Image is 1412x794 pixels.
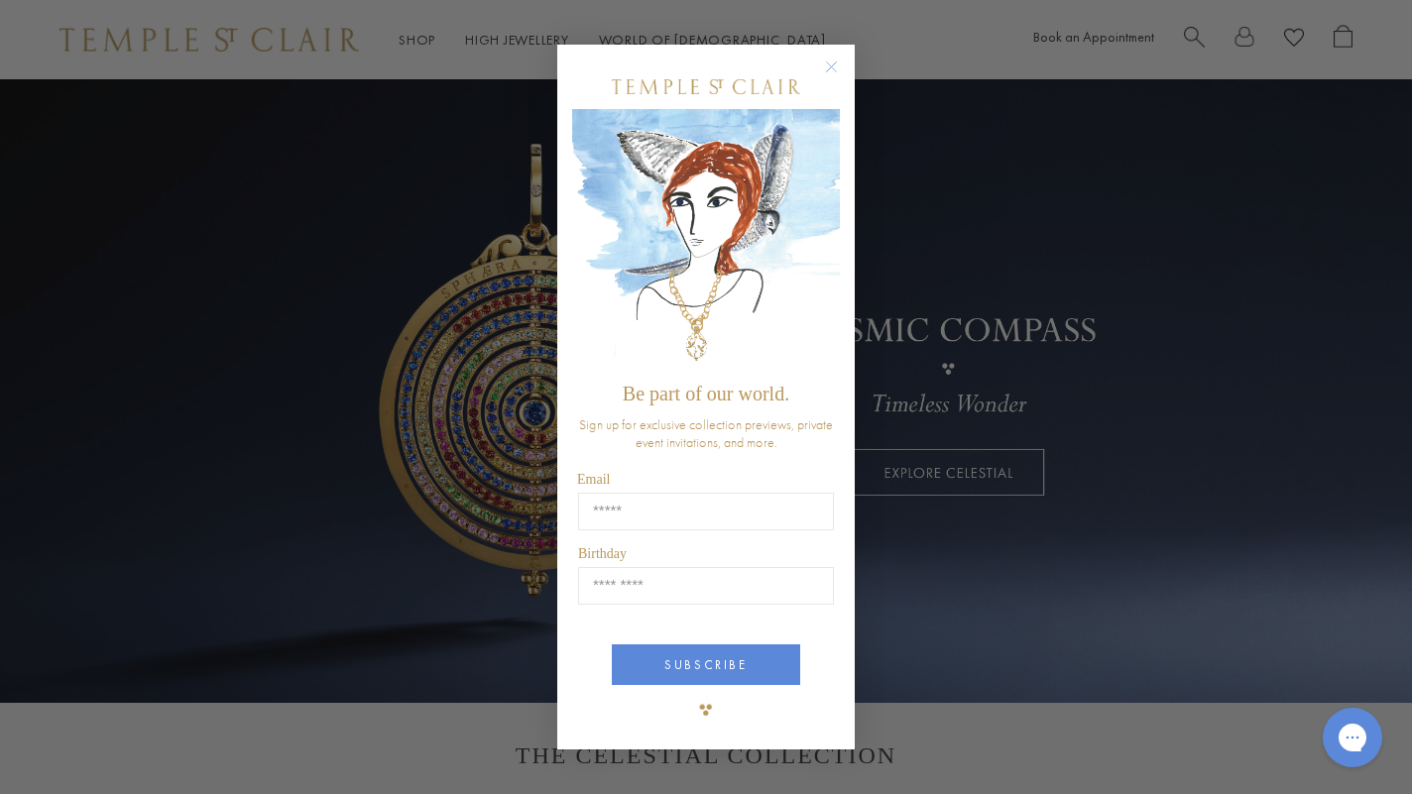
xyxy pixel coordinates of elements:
[829,64,854,89] button: Close dialog
[623,383,789,404] span: Be part of our world.
[1313,701,1392,774] iframe: Gorgias live chat messenger
[612,644,800,685] button: SUBSCRIBE
[577,472,610,487] span: Email
[578,546,627,561] span: Birthday
[578,493,834,530] input: Email
[612,79,800,94] img: Temple St. Clair
[686,690,726,730] img: TSC
[579,415,833,451] span: Sign up for exclusive collection previews, private event invitations, and more.
[572,109,840,374] img: c4a9eb12-d91a-4d4a-8ee0-386386f4f338.jpeg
